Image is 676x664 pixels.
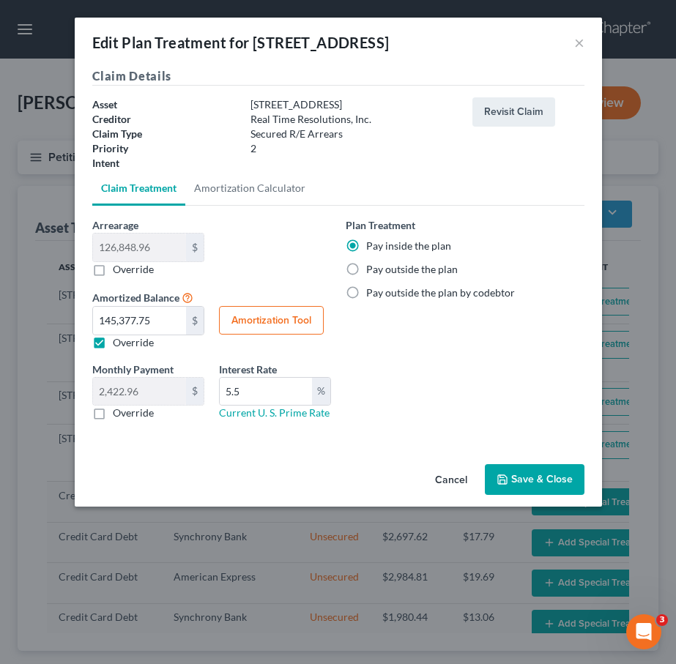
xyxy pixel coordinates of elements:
[485,464,584,495] button: Save & Close
[219,306,324,335] button: Amortization Tool
[656,614,668,626] span: 3
[93,307,186,335] input: 0.00
[366,262,458,277] label: Pay outside the plan
[85,127,243,141] div: Claim Type
[423,466,479,495] button: Cancel
[185,171,314,206] a: Amortization Calculator
[85,141,243,156] div: Priority
[472,97,555,127] button: Revisit Claim
[243,127,465,141] div: Secured R/E Arrears
[92,291,179,304] span: Amortized Balance
[85,156,243,171] div: Intent
[366,286,515,300] label: Pay outside the plan by codebtor
[220,378,312,406] input: 0.00
[92,217,138,233] label: Arrearage
[93,378,186,406] input: 0.00
[626,614,661,649] iframe: Intercom live chat
[85,112,243,127] div: Creditor
[113,262,154,277] label: Override
[186,307,204,335] div: $
[92,362,174,377] label: Monthly Payment
[92,171,185,206] a: Claim Treatment
[85,97,243,112] div: Asset
[219,406,330,419] a: Current U. S. Prime Rate
[312,378,330,406] div: %
[243,97,465,112] div: [STREET_ADDRESS]
[186,378,204,406] div: $
[92,32,390,53] div: Edit Plan Treatment for [STREET_ADDRESS]
[219,362,277,377] label: Interest Rate
[186,234,204,261] div: $
[113,335,154,350] label: Override
[574,34,584,51] button: ×
[243,141,465,156] div: 2
[92,67,584,86] h5: Claim Details
[113,406,154,420] label: Override
[366,239,451,253] label: Pay inside the plan
[243,112,465,127] div: Real Time Resolutions, Inc.
[93,234,186,261] input: 0.00
[346,217,415,233] label: Plan Treatment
